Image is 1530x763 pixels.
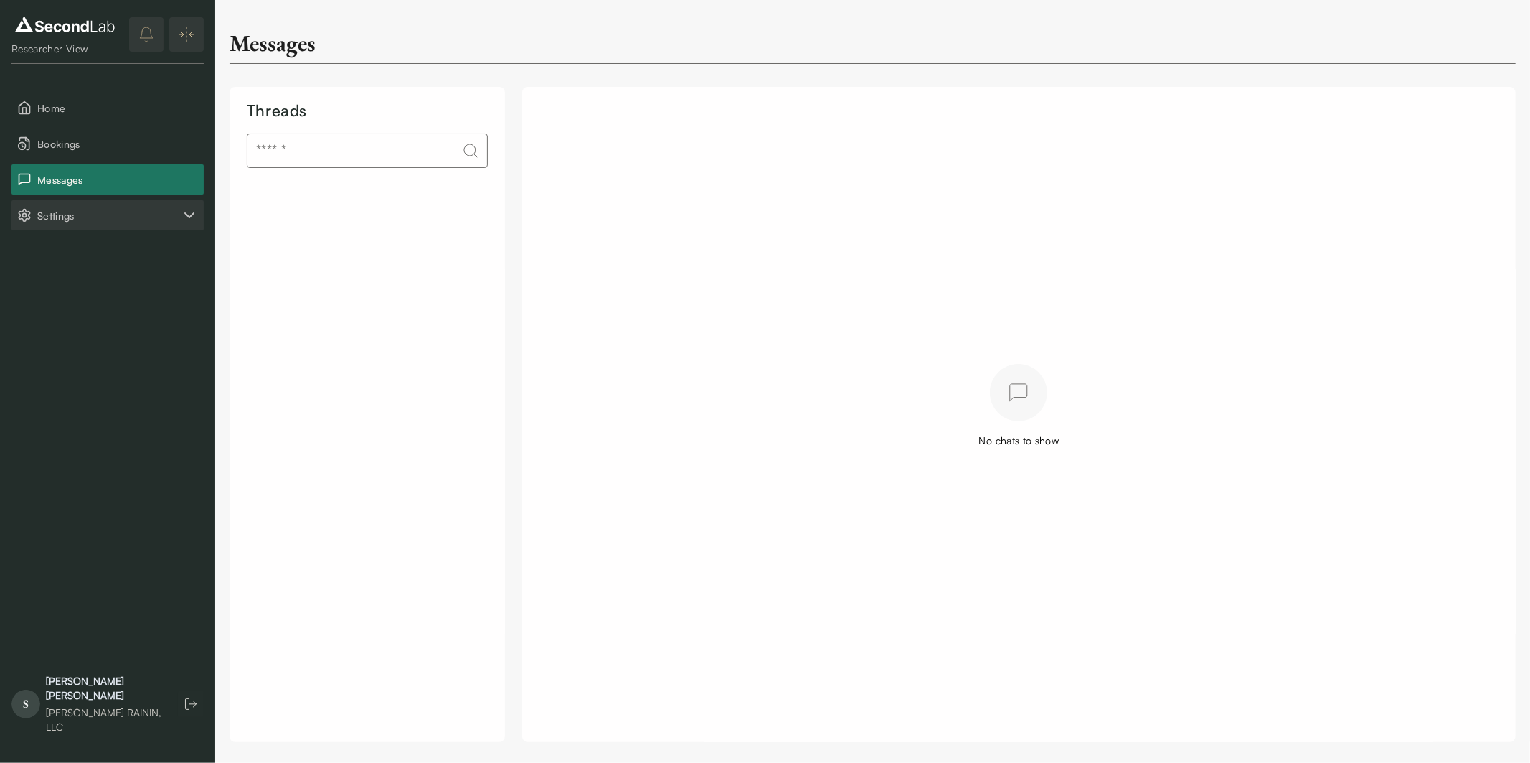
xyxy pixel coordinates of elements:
div: [PERSON_NAME] [PERSON_NAME] [46,674,164,703]
button: Expand/Collapse sidebar [169,17,204,52]
img: logo [11,13,118,36]
div: No chats to show [979,433,1059,448]
div: [PERSON_NAME] RAININ, LLC [46,706,164,734]
button: Messages [11,164,204,195]
button: Home [11,93,204,123]
span: Home [37,100,198,116]
button: notifications [129,17,164,52]
div: Messages [230,29,316,57]
button: Log out [178,691,204,717]
div: Settings sub items [11,200,204,230]
img: empty [990,364,1047,421]
span: Settings [37,208,181,223]
span: S [11,690,40,718]
button: Bookings [11,128,204,159]
button: Settings [11,200,204,230]
div: Threads [247,98,488,122]
span: Messages [37,172,198,187]
div: Researcher View [11,42,118,56]
span: Bookings [37,136,198,151]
